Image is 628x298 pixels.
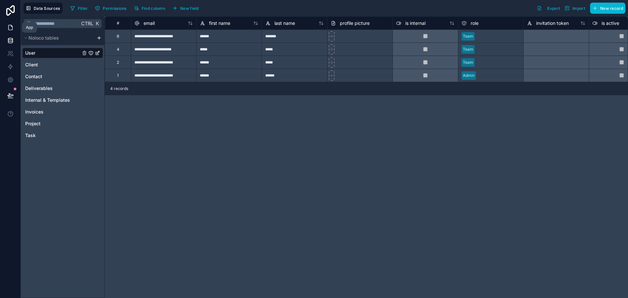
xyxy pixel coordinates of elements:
button: Permissions [93,3,129,13]
span: role [471,20,479,26]
button: Export [534,3,562,14]
span: Ctrl [80,19,94,27]
span: New field [180,6,199,11]
span: New record [600,6,623,11]
div: Team [463,60,473,65]
div: App [26,25,33,30]
a: New record [587,3,625,14]
div: # [110,21,126,26]
span: Data Sources [34,6,60,11]
div: Team [463,33,473,39]
button: New record [590,3,625,14]
span: Permissions [103,6,126,11]
span: Filter [78,6,88,11]
a: Permissions [93,3,131,13]
span: Export [547,6,560,11]
div: 6 [117,34,119,39]
span: Import [572,6,585,11]
span: profile picture [340,20,370,26]
span: Find column [142,6,165,11]
button: Data Sources [24,3,62,14]
div: Team [463,46,473,52]
button: Filter [68,3,90,13]
div: 2 [117,60,119,65]
span: invitation token [536,20,569,26]
span: first name [209,20,230,26]
div: 1 [117,73,119,78]
span: is internal [405,20,426,26]
span: 4 records [110,86,128,91]
span: K [95,21,99,26]
span: is active [602,20,619,26]
span: last name [274,20,295,26]
div: Admin [463,73,475,79]
button: Find column [131,3,167,13]
button: New field [170,3,201,13]
div: 4 [117,47,119,52]
button: Import [562,3,587,14]
span: email [144,20,155,26]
